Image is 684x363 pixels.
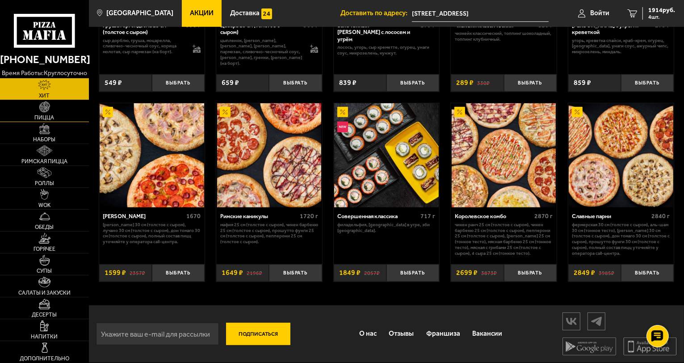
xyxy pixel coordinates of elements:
[588,313,605,329] img: tg
[386,74,439,92] button: Выбрать
[269,264,322,282] button: Выбрать
[105,79,122,86] span: 549 ₽
[337,45,435,56] p: лосось, угорь, Сыр креметте, огурец, унаги соус, микрозелень, кунжут.
[452,103,556,208] img: Королевское комбо
[337,107,348,118] img: Акционный
[504,264,557,282] button: Выбрать
[300,212,318,220] span: 1720 г
[652,212,670,220] span: 2840 г
[337,222,435,234] p: Филадельфия, [GEOGRAPHIC_DATA] в угре, Эби [GEOGRAPHIC_DATA].
[572,38,670,55] p: угорь, креветка спайси, краб-крем, огурец, [GEOGRAPHIC_DATA], унаги соус, ажурный чипс, микрозеле...
[339,79,357,86] span: 839 ₽
[420,322,466,346] a: Франшиза
[226,323,290,345] button: Подписаться
[455,31,553,42] p: Чизкейк классический, топпинг шоколадный, топпинг клубничный.
[334,103,440,208] a: АкционныйНовинкаСовершенная классика
[220,222,318,245] p: Мафия 25 см (толстое с сыром), Чикен Барбекю 25 см (толстое с сыром), Прошутто Фунги 25 см (толст...
[334,103,439,208] img: Совершенная классика
[648,7,675,13] span: 1914 руб.
[35,224,54,230] span: Обеды
[261,8,272,19] img: 15daf4d41897b9f0e9f617042186c801.svg
[364,269,380,276] s: 2057 ₽
[216,103,322,208] a: АкционныйРимские каникулы
[39,93,50,98] span: Хит
[534,212,553,220] span: 2870 г
[37,268,52,274] span: Супы
[152,74,205,92] button: Выбрать
[337,213,418,219] div: Совершенная классика
[34,246,55,252] span: Горячее
[106,10,173,17] span: [GEOGRAPHIC_DATA]
[504,74,557,92] button: Выбрать
[105,269,126,276] span: 1599 ₽
[103,213,184,219] div: [PERSON_NAME]
[477,79,490,86] s: 330 ₽
[353,322,383,346] a: О нас
[190,10,214,17] span: Акции
[220,38,303,67] p: цыпленок, [PERSON_NAME], [PERSON_NAME], [PERSON_NAME], пармезан, сливочно-чесночный соус, [PERSON...
[455,222,553,257] p: Чикен Ранч 25 см (толстое с сыром), Чикен Барбекю 25 см (толстое с сыром), Пепперони 25 см (толст...
[455,213,532,219] div: Королевское комбо
[456,79,474,86] span: 289 ₽
[220,22,301,36] div: Цезарь 25 см (толстое с сыром)
[186,212,201,220] span: 1670
[269,74,322,92] button: Выбрать
[572,22,653,36] div: [PERSON_NAME] с угрём и креветкой
[32,312,57,317] span: Десерты
[230,10,260,17] span: Доставка
[412,5,549,22] input: Ваш адрес доставки
[130,269,145,276] s: 2357 ₽
[421,212,436,220] span: 717 г
[599,269,614,276] s: 3985 ₽
[456,269,478,276] span: 2699 ₽
[337,122,348,132] img: Новинка
[18,290,71,295] span: Салаты и закуски
[572,222,670,257] p: Фермерская 30 см (толстое с сыром), Аль-Шам 30 см (тонкое тесто), [PERSON_NAME] 30 см (толстое с ...
[621,74,674,92] button: Выбрать
[339,269,361,276] span: 1849 ₽
[103,222,201,245] p: [PERSON_NAME] 30 см (толстое с сыром), Лучано 30 см (толстое с сыром), Дон Томаго 30 см (толстое ...
[572,213,649,219] div: Славные парни
[340,10,412,17] span: Доставить по адресу:
[574,79,591,86] span: 859 ₽
[220,107,231,118] img: Акционный
[99,103,205,208] a: АкционныйХет Трик
[383,322,420,346] a: Отзывы
[222,269,243,276] span: 1649 ₽
[386,264,439,282] button: Выбрать
[563,313,580,329] img: vk
[152,264,205,282] button: Выбрать
[621,264,674,282] button: Выбрать
[103,38,185,55] p: сыр дорблю, груша, моцарелла, сливочно-чесночный соус, корица молотая, сыр пармезан (на борт).
[35,181,54,186] span: Роллы
[103,22,184,36] div: Груша горгондзола 25 см (толстое с сыром)
[247,269,262,276] s: 2196 ₽
[20,356,69,361] span: Дополнительно
[568,103,674,208] a: АкционныйСлавные парни
[574,269,595,276] span: 2849 ₽
[100,103,204,208] img: Хет Трик
[222,79,239,86] span: 659 ₽
[34,137,56,142] span: Наборы
[466,322,509,346] a: Вакансии
[217,103,322,208] img: Римские каникулы
[38,203,50,208] span: WOK
[35,115,55,120] span: Пицца
[451,103,557,208] a: АкционныйКоролевское комбо
[648,14,675,20] span: 4 шт.
[220,213,298,219] div: Римские каникулы
[21,159,67,164] span: Римская пицца
[96,323,219,345] input: Укажите ваш e-mail для рассылки
[31,334,58,339] span: Напитки
[454,107,465,118] img: Акционный
[590,10,609,17] span: Войти
[103,107,113,118] img: Акционный
[481,269,497,276] s: 3873 ₽
[569,103,673,208] img: Славные парни
[572,107,583,118] img: Акционный
[337,22,418,42] div: Запеченный [PERSON_NAME] с лососем и угрём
